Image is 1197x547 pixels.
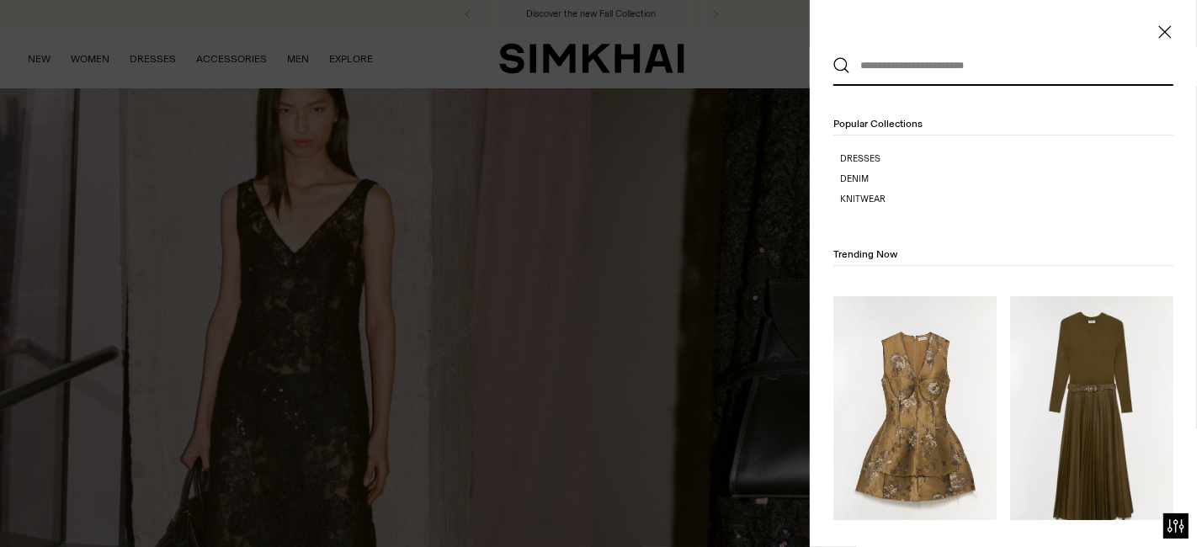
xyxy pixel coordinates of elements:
[833,248,897,260] span: Trending Now
[840,152,1173,166] a: Dresses
[1157,24,1173,40] button: Close
[840,193,1173,206] a: Knitwear
[833,118,923,130] span: Popular Collections
[850,47,1149,84] input: What are you looking for?
[833,57,850,74] button: Search
[840,173,1173,186] a: Denim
